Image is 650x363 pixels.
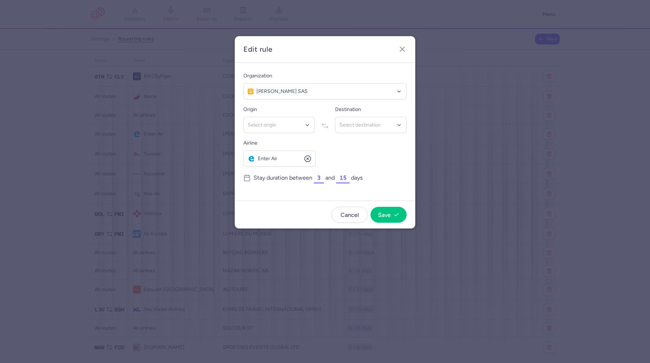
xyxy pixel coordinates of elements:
[243,72,407,80] label: Organization
[248,87,397,95] span: [PERSON_NAME] SAS
[341,212,359,218] span: Cancel
[243,45,273,54] h2: Edit rule
[243,105,315,114] span: Origin
[378,212,391,218] span: Save
[370,207,407,223] button: Save
[339,121,403,129] span: Select destination
[248,155,255,162] figure: E4 airline logo
[335,105,407,114] span: Destination
[253,172,407,183] p: Stay duration between and days
[243,139,316,148] span: Airline
[248,121,311,129] span: Select origin
[331,207,368,223] button: Cancel
[258,155,306,163] span: Enter Air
